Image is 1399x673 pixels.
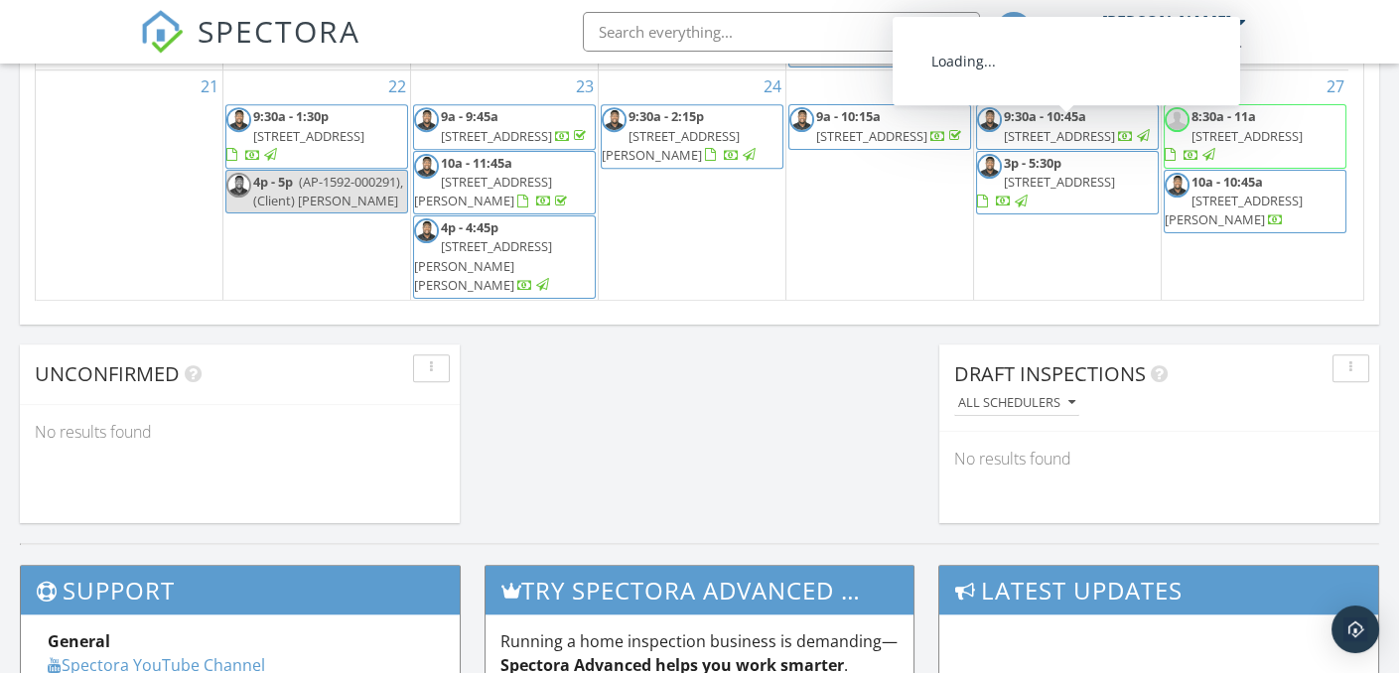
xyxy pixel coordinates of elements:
[954,390,1079,417] button: All schedulers
[253,107,329,125] span: 9:30a - 1:30p
[48,630,110,652] strong: General
[583,12,980,52] input: Search everything...
[414,154,439,179] img: head_shot_1.jpg
[1165,192,1303,228] span: [STREET_ADDRESS][PERSON_NAME]
[976,151,1159,215] a: 3p - 5:30p [STREET_ADDRESS]
[977,107,1002,132] img: head_shot_1.jpg
[977,154,1002,179] img: head_shot_1.jpg
[939,566,1378,614] h3: Latest Updates
[253,173,293,191] span: 4p - 5p
[414,173,552,209] span: [STREET_ADDRESS][PERSON_NAME]
[253,173,403,209] span: (AP-1592-000291), (Client) [PERSON_NAME]
[601,104,783,169] a: 9:30a - 2:15p [STREET_ADDRESS][PERSON_NAME]
[954,360,1146,387] span: Draft Inspections
[629,107,704,125] span: 9:30a - 2:15p
[1191,127,1303,145] span: [STREET_ADDRESS]
[140,27,360,68] a: SPECTORA
[413,215,596,299] a: 4p - 4:45p [STREET_ADDRESS][PERSON_NAME][PERSON_NAME]
[413,151,596,215] a: 10a - 11:45a [STREET_ADDRESS][PERSON_NAME]
[1004,107,1086,125] span: 9:30a - 10:45a
[36,70,223,302] td: Go to September 21, 2025
[1165,107,1189,132] img: default-user-f0147aede5fd5fa78ca7ade42f37bd4542148d508eef1c3d3ea960f66861d68b.jpg
[198,10,360,52] span: SPECTORA
[441,107,590,144] a: 9a - 9:45a [STREET_ADDRESS]
[223,70,411,302] td: Go to September 22, 2025
[788,104,971,149] a: 9a - 10:15a [STREET_ADDRESS]
[973,70,1161,302] td: Go to September 26, 2025
[939,432,1379,485] div: No results found
[226,107,251,132] img: head_shot_1.jpg
[1161,70,1348,302] td: Go to September 27, 2025
[1331,606,1379,653] div: Open Intercom Messenger
[1191,173,1263,191] span: 10a - 10:45a
[441,127,552,145] span: [STREET_ADDRESS]
[602,107,759,163] a: 9:30a - 2:15p [STREET_ADDRESS][PERSON_NAME]
[441,107,498,125] span: 9a - 9:45a
[1004,154,1061,172] span: 3p - 5:30p
[414,107,439,132] img: head_shot_1.jpg
[816,127,927,145] span: [STREET_ADDRESS]
[414,218,439,243] img: head_shot_1.jpg
[976,104,1159,149] a: 9:30a - 10:45a [STREET_ADDRESS]
[140,10,184,54] img: The Best Home Inspection Software - Spectora
[197,70,222,102] a: Go to September 21, 2025
[1164,170,1346,234] a: 10a - 10:45a [STREET_ADDRESS][PERSON_NAME]
[760,70,785,102] a: Go to September 24, 2025
[225,104,408,169] a: 9:30a - 1:30p [STREET_ADDRESS]
[226,173,251,198] img: head_shot_1.jpg
[572,70,598,102] a: Go to September 23, 2025
[413,104,596,149] a: 9a - 9:45a [STREET_ADDRESS]
[1102,12,1231,32] div: [PERSON_NAME]
[785,70,973,302] td: Go to September 25, 2025
[1323,70,1348,102] a: Go to September 27, 2025
[602,107,627,132] img: head_shot_1.jpg
[1048,32,1246,52] div: DK Property Solutions, LLC
[441,218,498,236] span: 4p - 4:45p
[1191,107,1256,125] span: 8:30a - 11a
[958,396,1075,410] div: All schedulers
[1004,107,1153,144] a: 9:30a - 10:45a [STREET_ADDRESS]
[1165,107,1303,163] a: 8:30a - 11a [STREET_ADDRESS]
[947,70,973,102] a: Go to September 25, 2025
[1004,127,1115,145] span: [STREET_ADDRESS]
[21,566,460,614] h3: Support
[35,360,180,387] span: Unconfirmed
[411,70,599,302] td: Go to September 23, 2025
[1135,70,1161,102] a: Go to September 26, 2025
[486,566,912,614] h3: Try spectora advanced [DATE]
[441,154,512,172] span: 10a - 11:45a
[1164,104,1346,169] a: 8:30a - 11a [STREET_ADDRESS]
[599,70,786,302] td: Go to September 24, 2025
[20,405,460,459] div: No results found
[789,107,814,132] img: head_shot_1.jpg
[602,127,740,164] span: [STREET_ADDRESS][PERSON_NAME]
[1004,173,1115,191] span: [STREET_ADDRESS]
[816,107,965,144] a: 9a - 10:15a [STREET_ADDRESS]
[1165,173,1189,198] img: head_shot_1.jpg
[414,218,552,294] a: 4p - 4:45p [STREET_ADDRESS][PERSON_NAME][PERSON_NAME]
[414,237,552,293] span: [STREET_ADDRESS][PERSON_NAME][PERSON_NAME]
[384,70,410,102] a: Go to September 22, 2025
[414,154,571,209] a: 10a - 11:45a [STREET_ADDRESS][PERSON_NAME]
[226,107,364,163] a: 9:30a - 1:30p [STREET_ADDRESS]
[977,154,1115,209] a: 3p - 5:30p [STREET_ADDRESS]
[816,107,881,125] span: 9a - 10:15a
[253,127,364,145] span: [STREET_ADDRESS]
[1165,173,1303,228] a: 10a - 10:45a [STREET_ADDRESS][PERSON_NAME]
